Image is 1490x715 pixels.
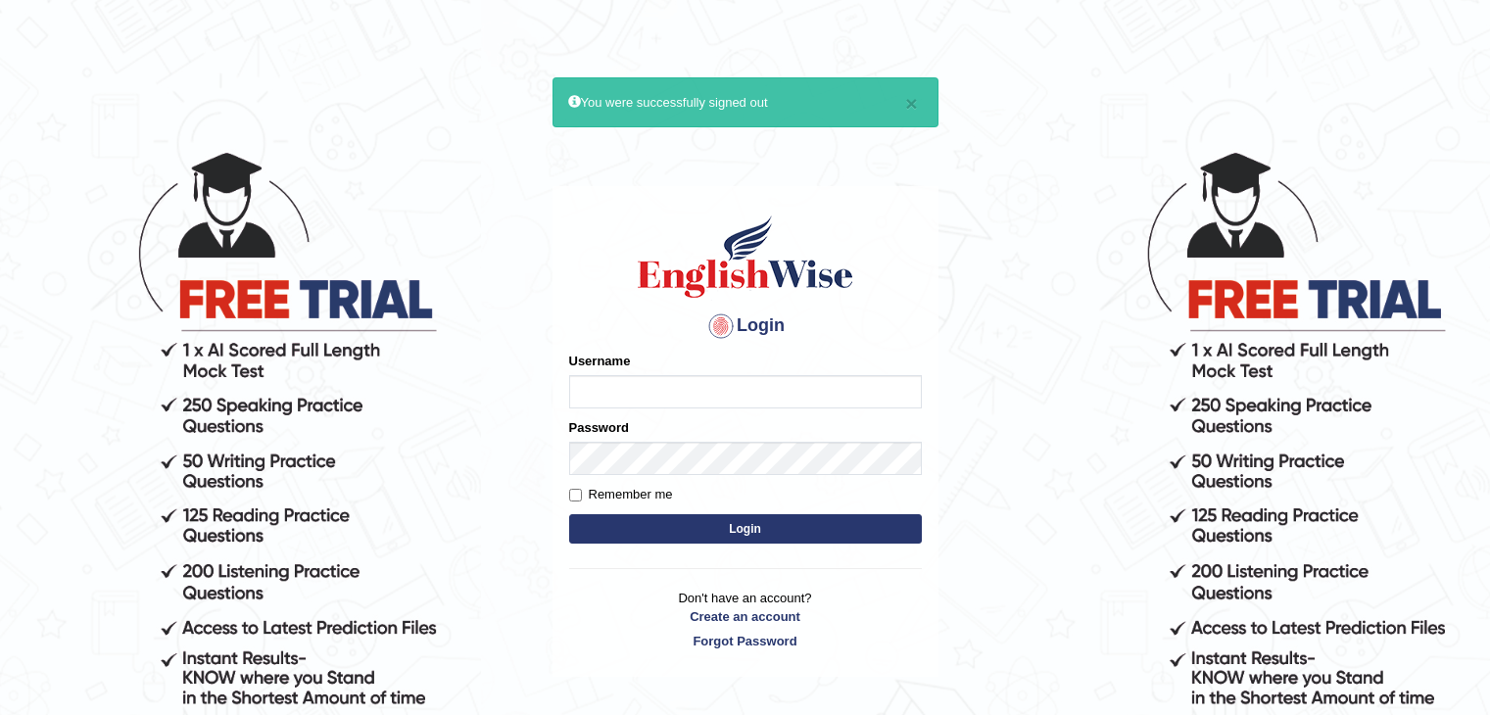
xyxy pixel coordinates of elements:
a: Forgot Password [569,632,922,650]
button: × [905,93,917,114]
label: Password [569,418,629,437]
div: You were successfully signed out [553,77,938,127]
a: Create an account [569,607,922,626]
h4: Login [569,310,922,342]
input: Remember me [569,489,582,501]
img: Logo of English Wise sign in for intelligent practice with AI [634,213,857,301]
button: Login [569,514,922,544]
p: Don't have an account? [569,589,922,649]
label: Username [569,352,631,370]
label: Remember me [569,485,673,504]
